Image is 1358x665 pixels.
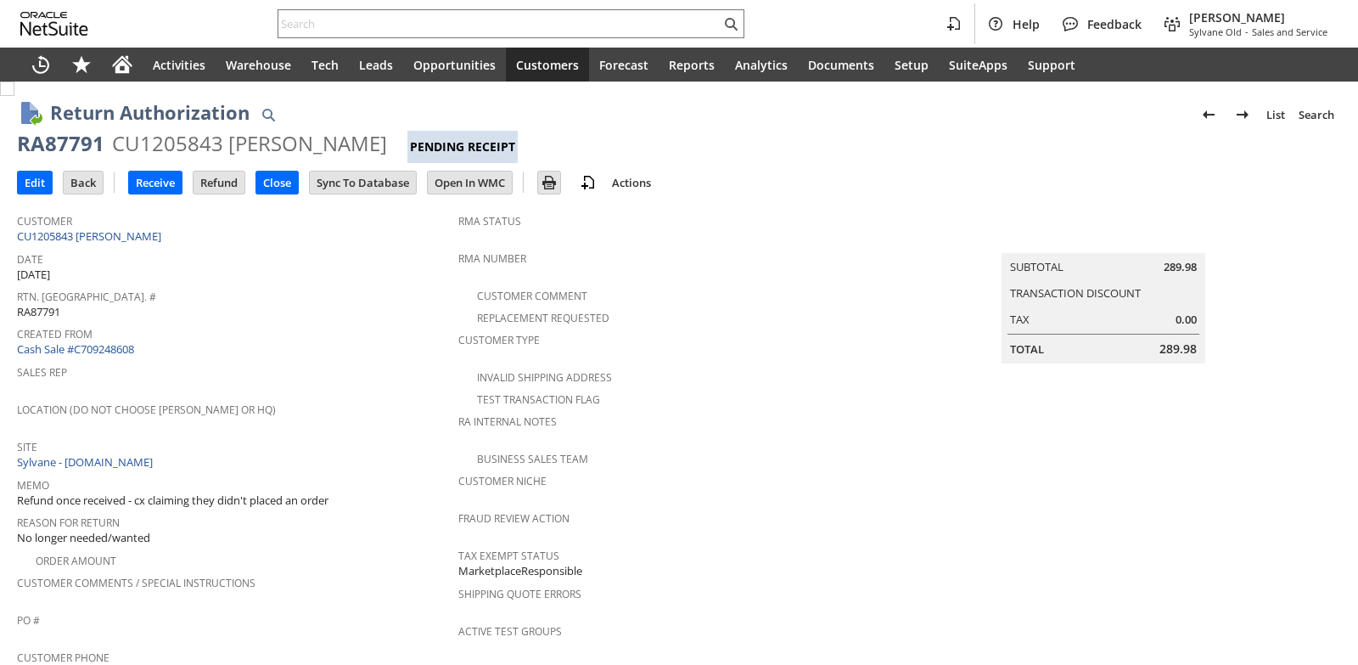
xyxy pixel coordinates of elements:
h1: Return Authorization [50,99,250,127]
span: 0.00 [1176,312,1197,328]
a: Recent Records [20,48,61,82]
input: Sync To Database [310,172,416,194]
img: Next [1232,104,1253,125]
a: Documents [798,48,884,82]
span: Support [1028,57,1075,73]
a: Memo [17,478,49,493]
a: Business Sales Team [477,452,588,466]
a: Sales Rep [17,365,67,380]
span: Customers [516,57,579,73]
a: Customer Phone [17,651,109,665]
a: Reports [659,48,725,82]
a: Location (Do Not Choose [PERSON_NAME] or HQ) [17,403,276,417]
a: RA Internal Notes [458,414,557,429]
span: No longer needed/wanted [17,530,150,546]
a: Replacement Requested [477,311,609,325]
caption: Summary [1002,226,1205,253]
span: Documents [808,57,874,73]
a: Transaction Discount [1010,285,1141,301]
a: Forecast [589,48,659,82]
span: [PERSON_NAME] [1189,9,1327,25]
a: Actions [605,175,658,190]
a: Rtn. [GEOGRAPHIC_DATA]. # [17,290,156,304]
a: Customers [506,48,589,82]
a: List [1260,101,1292,128]
div: CU1205843 [PERSON_NAME] [112,130,387,157]
span: Sales and Service [1252,25,1327,38]
span: MarketplaceResponsible [458,563,582,579]
svg: Home [112,54,132,75]
a: Test Transaction Flag [477,392,600,407]
a: Tax Exempt Status [458,549,559,563]
a: Support [1018,48,1086,82]
a: Customer Comments / Special Instructions [17,576,255,590]
input: Search [278,14,721,34]
div: Shortcuts [61,48,102,82]
a: Home [102,48,143,82]
span: Analytics [735,57,788,73]
input: Receive [129,172,182,194]
span: RA87791 [17,304,60,320]
div: RA87791 [17,130,104,157]
a: Analytics [725,48,798,82]
span: Opportunities [413,57,496,73]
a: Customer [17,214,72,228]
span: Tech [311,57,339,73]
a: RMA Number [458,251,526,266]
span: - [1245,25,1249,38]
a: Leads [349,48,403,82]
a: Warehouse [216,48,301,82]
span: 289.98 [1164,259,1197,275]
a: Subtotal [1010,259,1063,274]
img: Print [539,172,559,193]
a: Customer Niche [458,474,547,488]
a: PO # [17,613,40,628]
span: SuiteApps [949,57,1007,73]
a: SuiteApps [939,48,1018,82]
a: CU1205843 [PERSON_NAME] [17,228,166,244]
input: Refund [194,172,244,194]
a: Activities [143,48,216,82]
input: Print [538,172,560,194]
svg: logo [20,12,88,36]
input: Open In WMC [428,172,512,194]
span: Activities [153,57,205,73]
span: Leads [359,57,393,73]
a: Cash Sale #C709248608 [17,341,134,357]
a: Customer Comment [477,289,587,303]
a: Shipping Quote Errors [458,587,581,601]
div: Pending Receipt [407,131,518,163]
a: Opportunities [403,48,506,82]
a: RMA Status [458,214,521,228]
span: Forecast [599,57,648,73]
span: Help [1013,16,1040,32]
span: Feedback [1087,16,1142,32]
a: Invalid Shipping Address [477,370,612,385]
a: Order Amount [36,554,116,568]
a: Active Test Groups [458,624,562,639]
input: Close [256,172,298,194]
a: Setup [884,48,939,82]
a: Fraud Review Action [458,511,570,526]
span: 289.98 [1159,341,1197,358]
input: Back [64,172,103,194]
a: Reason For Return [17,516,120,530]
svg: Shortcuts [71,54,92,75]
span: Sylvane Old [1189,25,1242,38]
a: Search [1292,101,1341,128]
span: [DATE] [17,267,50,283]
a: Customer Type [458,333,540,347]
img: add-record.svg [578,172,598,193]
a: Tech [301,48,349,82]
input: Edit [18,172,52,194]
span: Refund once received - cx claiming they didn't placed an order [17,493,328,509]
svg: Recent Records [31,54,51,75]
a: Date [17,252,43,267]
span: Reports [669,57,715,73]
img: Quick Find [258,104,278,125]
a: Total [1010,341,1044,357]
a: Tax [1010,312,1030,327]
a: Created From [17,327,93,341]
a: Sylvane - [DOMAIN_NAME] [17,454,157,470]
img: Previous [1198,104,1219,125]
